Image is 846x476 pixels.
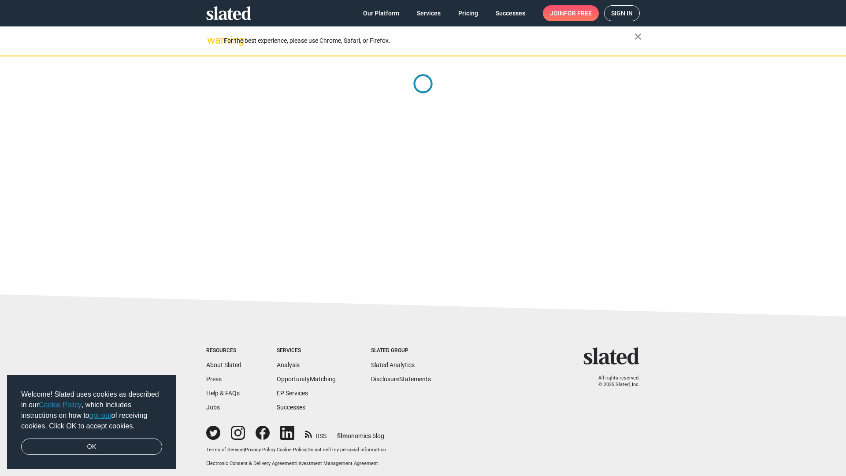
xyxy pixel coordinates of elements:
[206,390,240,397] a: Help & FAQs
[245,447,275,453] a: Privacy Policy
[451,5,485,21] a: Pricing
[297,461,378,466] a: Investment Management Agreement
[496,5,525,21] span: Successes
[277,376,336,383] a: OpportunityMatching
[224,35,634,47] div: For the best experience, please use Chrome, Safari, or Firefox.
[7,375,176,469] div: cookieconsent
[244,447,245,453] span: |
[337,432,348,439] span: film
[21,439,162,455] a: dismiss cookie message
[589,375,640,388] p: All rights reserved. © 2025 Slated, Inc.
[206,404,220,411] a: Jobs
[611,6,633,21] span: Sign in
[206,376,222,383] a: Press
[337,425,384,440] a: filmonomics blog
[543,5,599,21] a: Joinfor free
[550,5,592,21] span: Join
[207,35,218,45] mat-icon: warning
[633,31,643,42] mat-icon: close
[206,447,244,453] a: Terms of Service
[564,5,592,21] span: for free
[305,427,327,440] a: RSS
[206,361,241,368] a: About Slated
[371,361,415,368] a: Slated Analytics
[371,376,431,383] a: DisclosureStatements
[275,447,277,453] span: |
[363,5,399,21] span: Our Platform
[89,412,111,419] a: opt-out
[277,347,336,354] div: Services
[306,447,308,453] span: |
[308,447,386,454] button: Do not sell my personal information
[21,389,162,431] span: Welcome! Slated uses cookies as described in our , which includes instructions on how to of recei...
[604,5,640,21] a: Sign in
[356,5,406,21] a: Our Platform
[277,447,306,453] a: Cookie Policy
[371,347,431,354] div: Slated Group
[277,390,308,397] a: EP Services
[410,5,448,21] a: Services
[417,5,441,21] span: Services
[458,5,478,21] span: Pricing
[277,361,300,368] a: Analysis
[39,401,82,409] a: Cookie Policy
[206,347,241,354] div: Resources
[277,404,305,411] a: Successes
[206,461,296,466] a: Electronic Consent & Delivery Agreement
[296,461,297,466] span: |
[489,5,532,21] a: Successes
